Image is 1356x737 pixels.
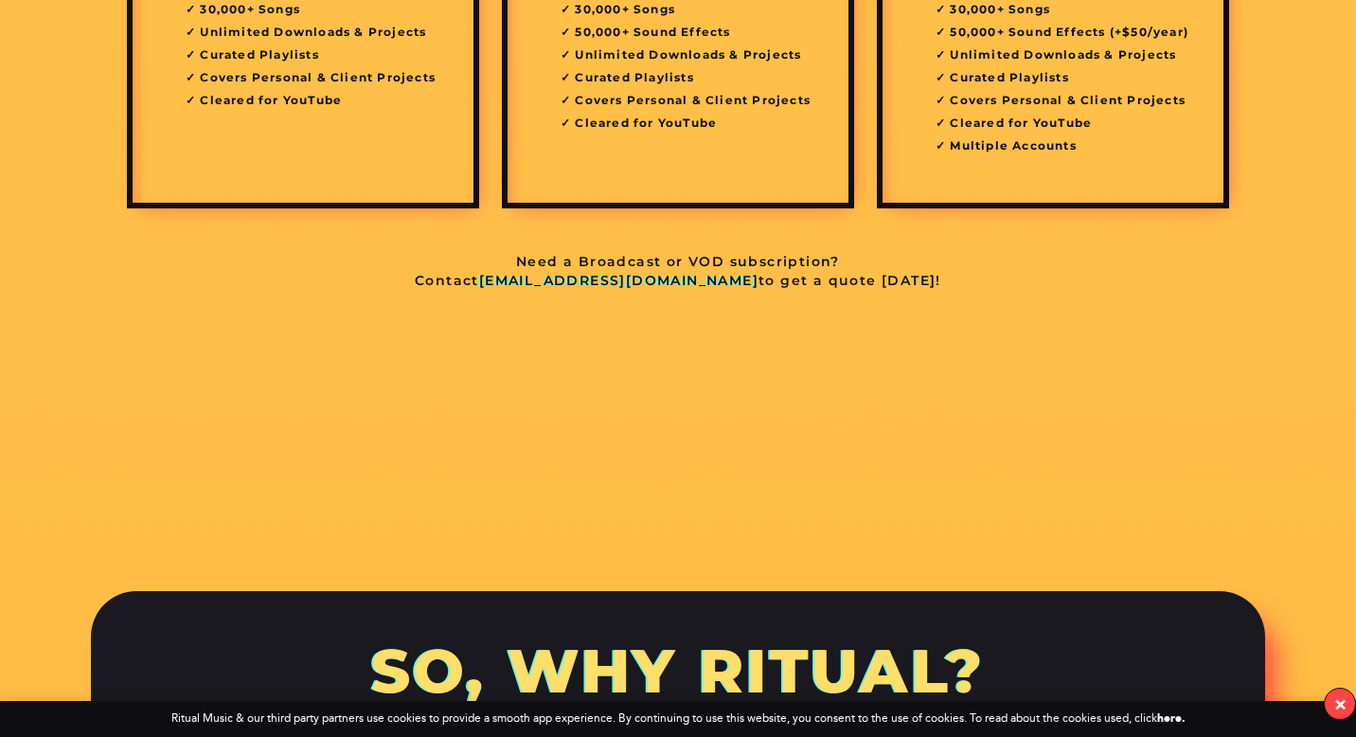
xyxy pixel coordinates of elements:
[1157,711,1186,725] a: here.
[936,89,1208,112] li: Covers Personal & Client Projects
[186,66,458,89] li: Covers Personal & Client Projects
[561,66,833,89] li: Curated Playlists
[561,89,833,112] li: Covers Personal & Client Projects
[186,21,458,44] li: Unlimited Downloads & Projects
[936,44,1208,66] li: Unlimited Downloads & Projects
[561,44,833,66] li: Unlimited Downloads & Projects
[936,21,1208,44] li: 50,000+ Sound Effects (+$50/year)
[561,112,833,135] li: Cleared for YouTube
[561,21,833,44] li: 50,000+ Sound Effects
[116,273,1240,288] p: Contact to get a quote [DATE]!
[1334,693,1347,715] div: ×
[936,66,1208,89] li: Curated Playlists
[171,712,1186,726] div: Ritual Music & our third party partners use cookies to provide a smooth app experience. By contin...
[116,254,1240,273] p: Need a Broadcast or VOD subscription?
[479,272,758,289] a: [EMAIL_ADDRESS][DOMAIN_NAME]
[186,89,458,112] li: Cleared for YouTube
[936,135,1208,157] li: Multiple Accounts
[186,44,458,66] li: Curated Playlists
[936,112,1208,135] li: Cleared for YouTube
[136,637,1220,707] h3: So, Why Ritual?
